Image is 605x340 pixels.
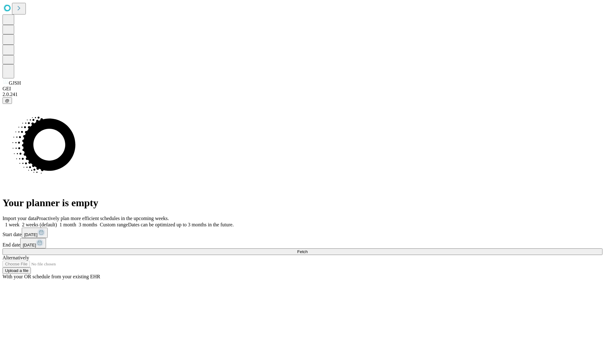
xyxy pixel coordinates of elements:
span: [DATE] [24,232,37,237]
h1: Your planner is empty [3,197,602,209]
div: 2.0.241 [3,92,602,97]
button: Fetch [3,248,602,255]
span: Proactively plan more efficient schedules in the upcoming weeks. [37,216,169,221]
div: GEI [3,86,602,92]
button: [DATE] [20,238,46,248]
button: Upload a file [3,267,31,274]
span: 1 week [5,222,20,227]
span: With your OR schedule from your existing EHR [3,274,100,279]
span: 3 months [79,222,97,227]
span: 1 month [60,222,76,227]
span: 2 weeks (default) [22,222,57,227]
span: Import your data [3,216,37,221]
div: End date [3,238,602,248]
span: Dates can be optimized up to 3 months in the future. [128,222,233,227]
button: [DATE] [22,228,48,238]
span: Fetch [297,249,308,254]
span: [DATE] [23,243,36,247]
span: @ [5,98,9,103]
span: Custom range [100,222,128,227]
span: Alternatively [3,255,29,260]
span: GJSH [9,80,21,86]
div: Start date [3,228,602,238]
button: @ [3,97,12,104]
